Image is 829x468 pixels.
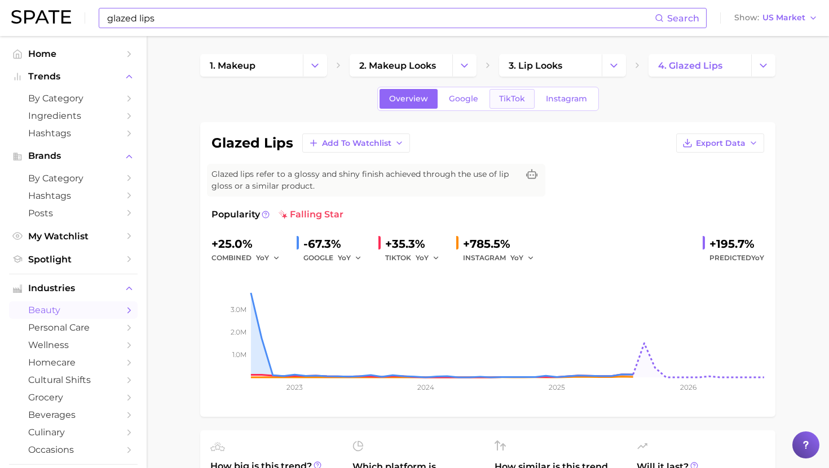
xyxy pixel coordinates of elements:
[303,54,327,77] button: Change Category
[751,54,775,77] button: Change Category
[680,383,696,391] tspan: 2026
[734,15,759,21] span: Show
[279,208,343,221] span: falling star
[9,441,138,458] a: occasions
[751,253,764,262] span: YoY
[463,235,542,253] div: +785.5%
[279,210,288,219] img: falling star
[9,336,138,354] a: wellness
[11,10,71,24] img: SPATE
[286,383,303,391] tspan: 2023
[416,253,429,262] span: YoY
[28,340,118,350] span: wellness
[490,89,535,109] a: TikTok
[709,251,764,265] span: Predicted
[28,231,118,242] span: My Watchlist
[28,392,118,403] span: grocery
[9,354,138,371] a: homecare
[28,409,118,420] span: beverages
[256,253,269,262] span: YoY
[338,253,351,262] span: YoY
[303,235,369,253] div: -67.3%
[9,251,138,268] a: Spotlight
[709,235,764,253] div: +195.7%
[28,322,118,333] span: personal care
[28,72,118,82] span: Trends
[385,251,447,265] div: TIKTOK
[658,60,722,71] span: 4. glazed lips
[9,90,138,107] a: by Category
[28,375,118,385] span: cultural shifts
[28,128,118,139] span: Hashtags
[762,15,805,21] span: US Market
[211,208,260,221] span: Popularity
[9,68,138,85] button: Trends
[28,254,118,265] span: Spotlight
[546,94,587,104] span: Instagram
[338,251,362,265] button: YoY
[28,93,118,104] span: by Category
[256,251,280,265] button: YoY
[302,133,410,153] button: Add to Watchlist
[509,60,562,71] span: 3. lip looks
[28,427,118,438] span: culinary
[449,94,478,104] span: Google
[9,45,138,63] a: Home
[211,136,293,150] h1: glazed lips
[649,54,751,77] a: 4. glazed lips
[439,89,488,109] a: Google
[359,60,436,71] span: 2. makeup looks
[210,60,255,71] span: 1. makeup
[9,424,138,441] a: culinary
[211,251,288,265] div: combined
[28,173,118,184] span: by Category
[9,124,138,142] a: Hashtags
[106,8,655,28] input: Search here for a brand, industry, or ingredient
[452,54,477,77] button: Change Category
[9,187,138,204] a: Hashtags
[28,305,118,315] span: beauty
[417,383,434,391] tspan: 2024
[602,54,626,77] button: Change Category
[499,54,602,77] a: 3. lip looks
[28,444,118,455] span: occasions
[9,280,138,297] button: Industries
[463,251,542,265] div: INSTAGRAM
[389,94,428,104] span: Overview
[9,319,138,336] a: personal care
[211,168,518,192] span: Glazed lips refer to a glossy and shiny finish achieved through the use of lip gloss or a similar...
[9,301,138,319] a: beauty
[510,253,523,262] span: YoY
[28,110,118,121] span: Ingredients
[303,251,369,265] div: GOOGLE
[28,283,118,293] span: Industries
[9,148,138,164] button: Brands
[676,133,764,153] button: Export Data
[28,190,118,201] span: Hashtags
[9,107,138,124] a: Ingredients
[510,251,535,265] button: YoY
[667,13,699,24] span: Search
[200,54,303,77] a: 1. makeup
[28,48,118,59] span: Home
[350,54,452,77] a: 2. makeup looks
[385,235,447,253] div: +35.3%
[9,228,138,245] a: My Watchlist
[28,357,118,368] span: homecare
[322,139,391,148] span: Add to Watchlist
[28,151,118,161] span: Brands
[380,89,438,109] a: Overview
[696,139,746,148] span: Export Data
[9,170,138,187] a: by Category
[416,251,440,265] button: YoY
[211,235,288,253] div: +25.0%
[28,208,118,219] span: Posts
[9,204,138,222] a: Posts
[549,383,565,391] tspan: 2025
[499,94,525,104] span: TikTok
[9,371,138,389] a: cultural shifts
[9,406,138,424] a: beverages
[731,11,821,25] button: ShowUS Market
[536,89,597,109] a: Instagram
[9,389,138,406] a: grocery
